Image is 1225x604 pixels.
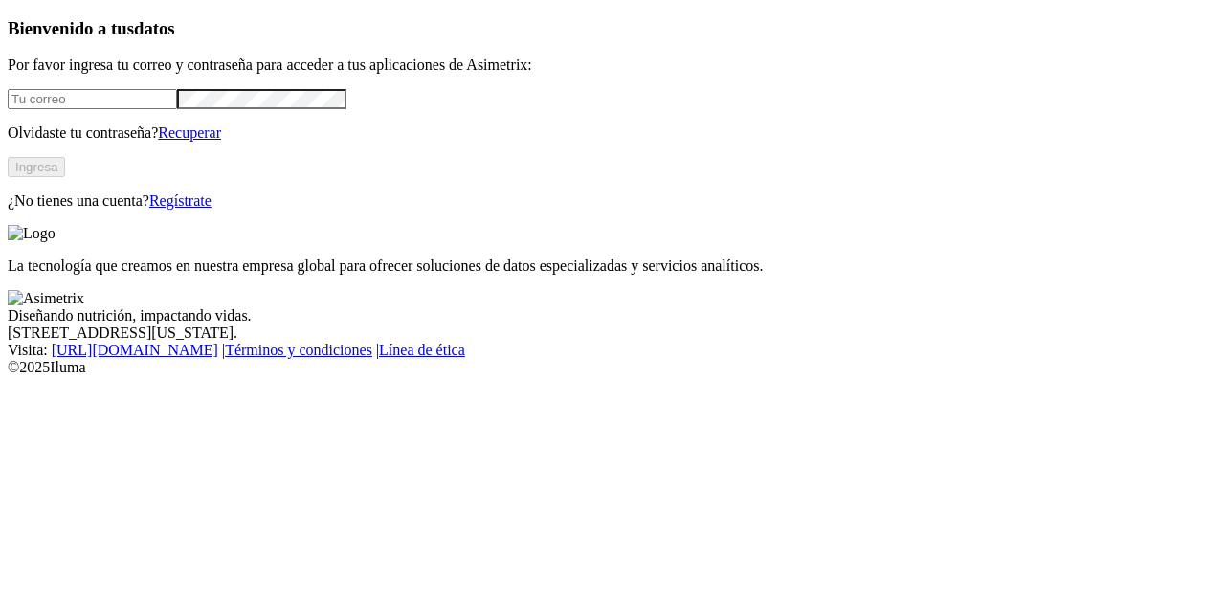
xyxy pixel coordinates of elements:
[149,192,212,209] a: Regístrate
[8,89,177,109] input: Tu correo
[8,225,56,242] img: Logo
[8,324,1217,342] div: [STREET_ADDRESS][US_STATE].
[8,192,1217,210] p: ¿No tienes una cuenta?
[8,257,1217,275] p: La tecnología que creamos en nuestra empresa global para ofrecer soluciones de datos especializad...
[52,342,218,358] a: [URL][DOMAIN_NAME]
[8,56,1217,74] p: Por favor ingresa tu correo y contraseña para acceder a tus aplicaciones de Asimetrix:
[158,124,221,141] a: Recuperar
[134,18,175,38] span: datos
[8,359,1217,376] div: © 2025 Iluma
[379,342,465,358] a: Línea de ética
[8,18,1217,39] h3: Bienvenido a tus
[8,342,1217,359] div: Visita : | |
[8,307,1217,324] div: Diseñando nutrición, impactando vidas.
[8,124,1217,142] p: Olvidaste tu contraseña?
[8,290,84,307] img: Asimetrix
[8,157,65,177] button: Ingresa
[225,342,372,358] a: Términos y condiciones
